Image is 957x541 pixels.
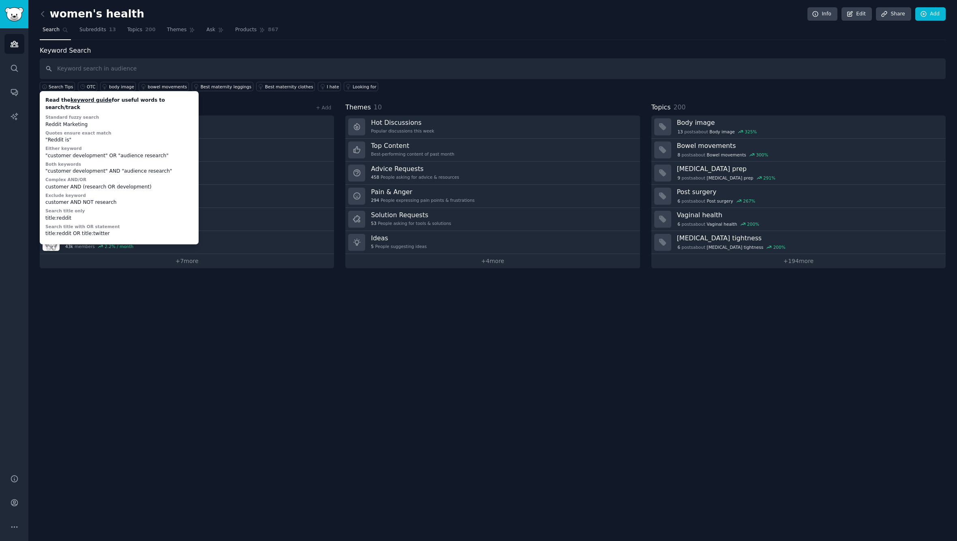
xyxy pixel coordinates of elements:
[40,47,91,54] label: Keyword Search
[371,141,454,150] h3: Top Content
[651,103,671,113] span: Topics
[45,193,86,198] label: Exclude keyword
[40,58,946,79] input: Keyword search in audience
[65,244,73,249] span: 43k
[677,234,940,242] h3: [MEDICAL_DATA] tightness
[371,234,426,242] h3: Ideas
[145,26,156,34] span: 200
[371,128,434,134] div: Popular discussions this week
[677,165,940,173] h3: [MEDICAL_DATA] prep
[5,7,24,21] img: GummySearch logo
[256,82,315,91] a: Best maternity clothes
[677,128,758,135] div: post s about
[268,26,278,34] span: 867
[651,231,946,254] a: [MEDICAL_DATA] tightness6postsabout[MEDICAL_DATA] tightness200%
[127,26,142,34] span: Topics
[71,97,112,103] a: keyword guide
[45,230,193,237] div: title:reddit OR title:twitter
[45,115,99,120] label: Standard fuzzy search
[43,26,60,34] span: Search
[148,84,187,90] div: bowel movements
[206,26,215,34] span: Ask
[876,7,911,21] a: Share
[677,244,786,251] div: post s about
[327,84,339,90] div: I hate
[651,185,946,208] a: Post surgery6postsaboutPost surgery267%
[100,82,136,91] a: body image
[677,151,769,158] div: post s about
[203,24,227,40] a: Ask
[345,103,371,113] span: Themes
[743,198,755,204] div: 267 %
[677,197,756,205] div: post s about
[677,152,680,158] span: 8
[651,162,946,185] a: [MEDICAL_DATA] prep9postsabout[MEDICAL_DATA] prep291%
[707,244,764,250] span: [MEDICAL_DATA] tightness
[677,118,940,127] h3: Body image
[345,139,640,162] a: Top ContentBest-performing content of past month
[45,168,193,175] div: "customer development" AND "audience research"
[371,197,475,203] div: People expressing pain points & frustrations
[763,175,775,181] div: 291 %
[677,175,680,181] span: 9
[915,7,946,21] a: Add
[40,254,334,268] a: +7more
[371,188,475,196] h3: Pain & Anger
[318,82,341,91] a: I hate
[841,7,872,21] a: Edit
[371,174,459,180] div: People asking for advice & resources
[707,152,746,158] span: Bowel movements
[105,244,133,249] div: 2.2 % / month
[139,82,188,91] a: bowel movements
[677,141,940,150] h3: Bowel movements
[345,162,640,185] a: Advice Requests458People asking for advice & resources
[40,24,71,40] a: Search
[45,152,193,160] div: "customer development" OR "audience research"
[235,26,257,34] span: Products
[371,151,454,157] div: Best-performing content of past month
[677,188,940,196] h3: Post surgery
[45,208,85,213] label: Search title only
[345,185,640,208] a: Pain & Anger294People expressing pain points & frustrations
[651,254,946,268] a: +194more
[677,220,760,228] div: post s about
[371,211,451,219] h3: Solution Requests
[677,244,680,250] span: 6
[807,7,837,21] a: Info
[77,24,119,40] a: Subreddits13
[45,199,193,206] div: customer AND NOT research
[745,129,757,135] div: 325 %
[371,244,426,249] div: People suggesting ideas
[79,26,106,34] span: Subreddits
[124,24,158,40] a: Topics200
[164,24,198,40] a: Themes
[371,118,434,127] h3: Hot Discussions
[673,103,685,111] span: 200
[45,97,193,111] div: Read the for useful words to search/track
[345,115,640,139] a: Hot DiscussionsPopular discussions this week
[756,152,768,158] div: 300 %
[40,8,144,21] h2: women's health
[45,121,193,128] div: Reddit Marketing
[232,24,281,40] a: Products867
[651,115,946,139] a: Body image13postsaboutBody image325%
[677,174,776,182] div: post s about
[45,130,111,135] label: Quotes ensure exact match
[109,84,134,90] div: body image
[651,139,946,162] a: Bowel movements8postsaboutBowel movements300%
[773,244,786,250] div: 200 %
[316,105,331,111] a: + Add
[49,84,73,90] span: Search Tips
[651,208,946,231] a: Vaginal health6postsaboutVaginal health200%
[353,84,377,90] div: Looking for
[677,221,680,227] span: 6
[747,221,759,227] div: 200 %
[374,103,382,111] span: 10
[265,84,313,90] div: Best maternity clothes
[371,244,374,249] span: 5
[201,84,252,90] div: Best maternity leggings
[371,220,376,226] span: 53
[345,254,640,268] a: +4more
[45,137,193,144] div: "Reddit is"
[677,129,683,135] span: 13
